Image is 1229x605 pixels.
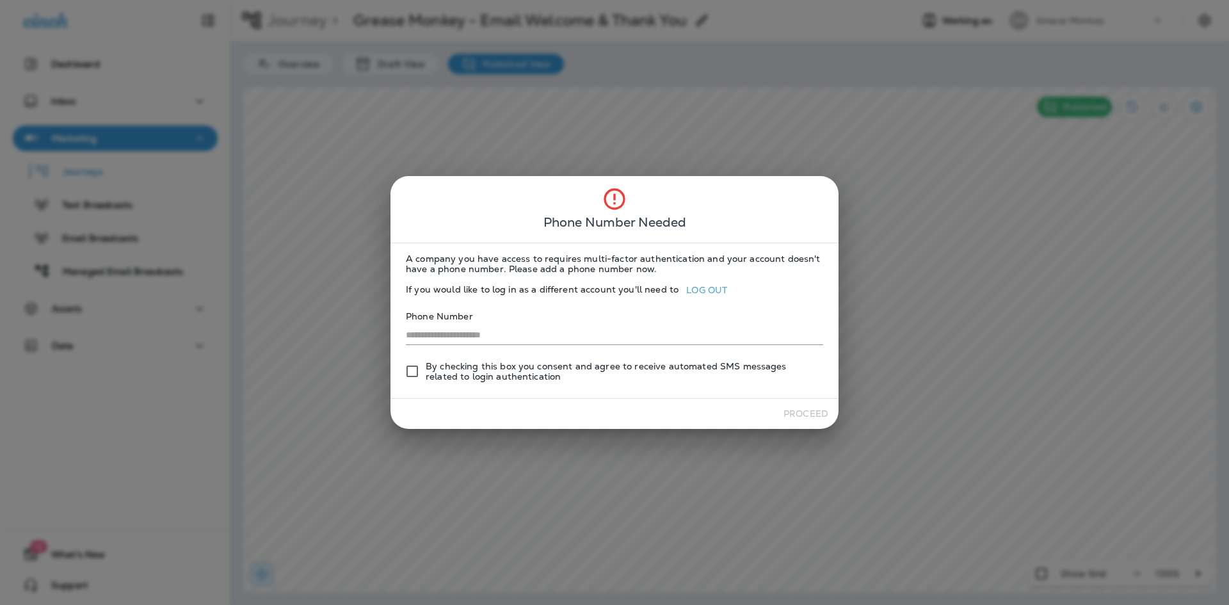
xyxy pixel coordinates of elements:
label: Phone Number [406,310,823,323]
span: By checking this box you consent and agree to receive automated SMS messages related to login aut... [426,361,813,382]
span: Phone Number Needed [543,212,686,232]
p: If you would like to log in as a different account you'll need to [406,280,823,300]
a: log out [681,280,732,300]
p: A company you have access to requires multi-factor authentication and your account doesn't have a... [406,254,823,274]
